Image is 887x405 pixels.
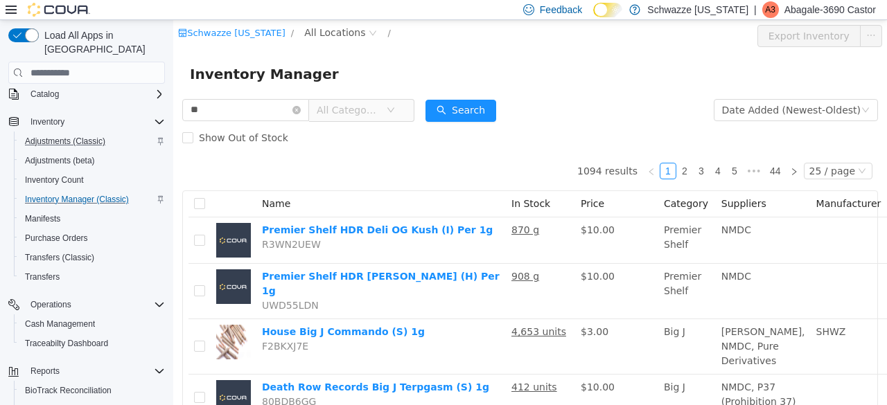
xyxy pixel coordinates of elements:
[19,382,165,399] span: BioTrack Reconciliation
[762,1,779,18] div: Abagale-3690 Castor
[5,8,112,18] a: icon: shopSchwazze [US_STATE]
[593,3,622,17] input: Dark Mode
[14,314,170,334] button: Cash Management
[407,204,441,215] span: $10.00
[548,204,578,215] span: NMDC
[548,251,578,262] span: NMDC
[25,213,60,224] span: Manifests
[549,80,687,100] div: Date Added (Newest-Oldest)
[25,194,129,205] span: Inventory Manager (Classic)
[613,143,629,159] li: Next Page
[25,338,108,349] span: Traceabilty Dashboard
[485,354,543,401] td: Big J
[89,376,143,387] span: 80BDB6GG
[14,151,170,170] button: Adjustments (beta)
[685,147,693,156] i: icon: down
[407,178,431,189] span: Price
[19,172,89,188] a: Inventory Count
[19,382,117,399] a: BioTrack Reconciliation
[19,249,100,266] a: Transfers (Classic)
[252,80,323,102] button: icon: searchSearch
[592,143,613,159] li: 44
[25,296,77,313] button: Operations
[25,271,60,282] span: Transfers
[485,299,543,354] td: Big J
[14,381,170,400] button: BioTrack Reconciliation
[143,83,207,97] span: All Categories
[19,152,100,169] a: Adjustments (beta)
[647,1,748,18] p: Schwazze [US_STATE]
[43,360,78,395] img: Death Row Records Big J Terpgasm (S) 1g placeholder
[19,172,165,188] span: Inventory Count
[25,233,88,244] span: Purchase Orders
[584,5,687,27] button: Export Inventory
[486,143,503,159] li: 1
[570,143,592,159] li: Next 5 Pages
[520,143,536,159] a: 3
[131,5,192,20] span: All Locations
[19,210,66,227] a: Manifests
[554,143,569,159] a: 5
[19,133,111,150] a: Adjustments (Classic)
[19,210,165,227] span: Manifests
[687,5,709,27] button: icon: ellipsis
[43,203,78,237] img: Premier Shelf HDR Deli OG Kush (I) Per 1g placeholder
[487,143,502,159] a: 1
[474,147,482,156] i: icon: left
[14,334,170,353] button: Traceabilty Dashboard
[19,191,134,208] a: Inventory Manager (Classic)
[28,3,90,17] img: Cova
[548,306,632,346] span: [PERSON_NAME], NMDC, Pure Derivatives
[5,8,14,17] i: icon: shop
[338,178,377,189] span: In Stock
[213,86,222,96] i: icon: down
[536,143,553,159] li: 4
[89,361,316,372] a: Death Row Records Big J Terpgasm (S) 1g
[3,84,170,104] button: Catalog
[503,143,520,159] li: 2
[485,197,543,244] td: Premier Shelf
[19,230,165,246] span: Purchase Orders
[20,112,121,123] span: Show Out of Stock
[643,178,708,189] span: Manufacturer
[43,249,78,284] img: Premier Shelf HDR Deli Bananaconda (H) Per 1g placeholder
[593,17,594,18] span: Dark Mode
[14,209,170,228] button: Manifests
[540,3,582,17] span: Feedback
[548,361,623,387] span: NMDC, P37 (Prohibition 37)
[14,190,170,209] button: Inventory Manager (Classic)
[25,252,94,263] span: Transfers (Classic)
[30,366,60,377] span: Reports
[407,251,441,262] span: $10.00
[688,86,696,96] i: icon: down
[19,249,165,266] span: Transfers (Classic)
[338,251,366,262] u: 908 g
[89,204,319,215] a: Premier Shelf HDR Deli OG Kush (I) Per 1g
[548,178,593,189] span: Suppliers
[19,191,165,208] span: Inventory Manager (Classic)
[25,174,84,186] span: Inventory Count
[537,143,552,159] a: 4
[19,316,100,332] a: Cash Management
[3,361,170,381] button: Reports
[19,152,165,169] span: Adjustments (beta)
[25,296,165,313] span: Operations
[784,1,876,18] p: Abagale-3690 Castor
[89,178,117,189] span: Name
[617,147,625,156] i: icon: right
[3,112,170,132] button: Inventory
[25,363,65,379] button: Reports
[19,133,165,150] span: Adjustments (Classic)
[491,178,535,189] span: Category
[25,114,165,130] span: Inventory
[520,143,536,159] li: 3
[407,361,441,372] span: $10.00
[3,295,170,314] button: Operations
[25,385,112,396] span: BioTrack Reconciliation
[19,230,94,246] a: Purchase Orders
[504,143,519,159] a: 2
[118,8,121,18] span: /
[338,306,393,317] u: 4,653 units
[25,155,95,166] span: Adjustments (beta)
[470,143,486,159] li: Previous Page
